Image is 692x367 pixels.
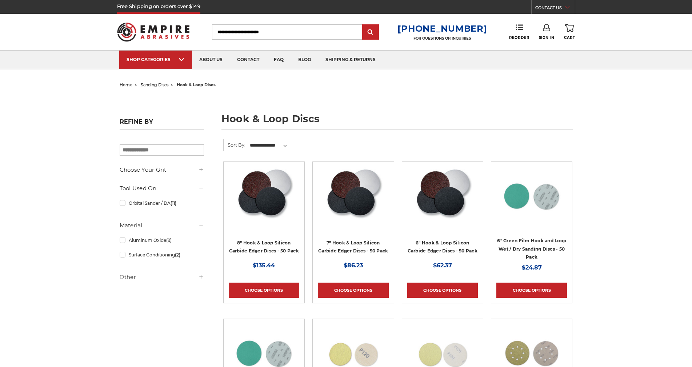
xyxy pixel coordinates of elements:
[229,240,299,254] a: 8" Hook & Loop Silicon Carbide Edger Discs - 50 Pack
[509,35,529,40] span: Reorder
[192,51,230,69] a: about us
[496,167,567,238] a: 6-inch 60-grit green film hook and loop sanding discs with fast cutting aluminum oxide for coarse...
[408,240,477,254] a: 6" Hook & Loop Silicon Carbide Edger Discs - 50 Pack
[363,25,378,40] input: Submit
[120,197,204,210] a: Orbital Sander / DA
[171,200,176,206] span: (11)
[221,114,573,129] h1: hook & loop discs
[249,140,291,151] select: Sort By:
[397,23,487,34] a: [PHONE_NUMBER]
[318,240,388,254] a: 7" Hook & Loop Silicon Carbide Edger Discs - 50 Pack
[318,167,388,238] a: Silicon Carbide 7" Hook & Loop Edger Discs
[539,35,555,40] span: Sign In
[407,167,478,238] a: Silicon Carbide 6" Hook & Loop Edger Discs
[120,165,204,174] h5: Choose Your Grit
[120,118,204,129] h5: Refine by
[175,252,180,258] span: (2)
[141,82,168,87] a: sanding discs
[522,264,542,271] span: $24.87
[535,4,575,14] a: CONTACT US
[120,221,204,230] h5: Material
[229,283,299,298] a: Choose Options
[166,238,172,243] span: (9)
[324,167,383,225] img: Silicon Carbide 7" Hook & Loop Edger Discs
[253,262,275,269] span: $135.44
[235,167,293,225] img: Silicon Carbide 8" Hook & Loop Edger Discs
[497,238,566,260] a: 6" Green Film Hook and Loop Wet / Dry Sanding Discs - 50 Pack
[117,18,190,46] img: Empire Abrasives
[120,248,204,261] a: Surface Conditioning
[120,234,204,247] a: Aluminum Oxide
[509,24,529,40] a: Reorder
[564,35,575,40] span: Cart
[318,51,383,69] a: shipping & returns
[318,283,388,298] a: Choose Options
[267,51,291,69] a: faq
[291,51,318,69] a: blog
[433,262,452,269] span: $62.37
[229,167,299,238] a: Silicon Carbide 8" Hook & Loop Edger Discs
[120,273,204,282] h5: Other
[230,51,267,69] a: contact
[413,167,472,225] img: Silicon Carbide 6" Hook & Loop Edger Discs
[397,36,487,41] p: FOR QUESTIONS OR INQUIRIES
[120,82,132,87] a: home
[344,262,363,269] span: $86.23
[564,24,575,40] a: Cart
[407,283,478,298] a: Choose Options
[177,82,216,87] span: hook & loop discs
[224,139,245,150] label: Sort By:
[120,184,204,193] h5: Tool Used On
[503,167,561,225] img: 6-inch 60-grit green film hook and loop sanding discs with fast cutting aluminum oxide for coarse...
[496,283,567,298] a: Choose Options
[127,57,185,62] div: SHOP CATEGORIES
